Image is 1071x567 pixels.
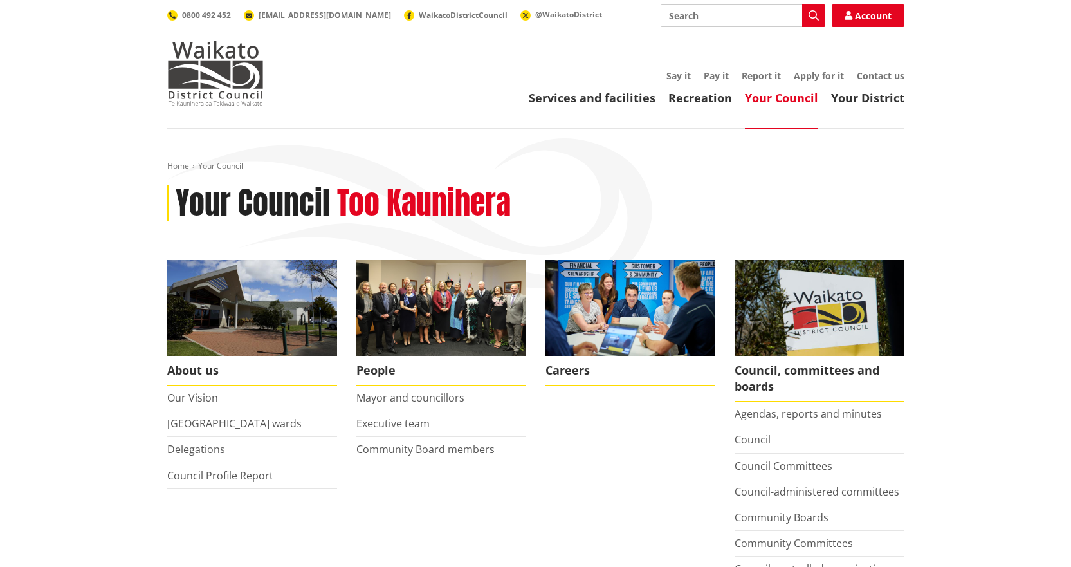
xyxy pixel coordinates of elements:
[735,459,832,473] a: Council Committees
[529,90,655,106] a: Services and facilities
[356,391,464,405] a: Mayor and councillors
[735,485,899,499] a: Council-administered committees
[167,41,264,106] img: Waikato District Council - Te Kaunihera aa Takiwaa o Waikato
[259,10,391,21] span: [EMAIL_ADDRESS][DOMAIN_NAME]
[704,70,729,82] a: Pay it
[742,70,781,82] a: Report it
[167,260,337,356] img: WDC Building 0015
[167,469,273,483] a: Council Profile Report
[735,510,828,525] a: Community Boards
[831,90,904,106] a: Your District
[520,9,602,20] a: @WaikatoDistrict
[794,70,844,82] a: Apply for it
[735,536,853,550] a: Community Committees
[661,4,825,27] input: Search input
[244,10,391,21] a: [EMAIL_ADDRESS][DOMAIN_NAME]
[668,90,732,106] a: Recreation
[535,9,602,20] span: @WaikatoDistrict
[419,10,508,21] span: WaikatoDistrictCouncil
[356,416,430,431] a: Executive team
[735,432,771,447] a: Council
[356,356,526,386] span: People
[545,260,715,356] img: Office staff in meeting - Career page
[735,260,904,402] a: Waikato-District-Council-sign Council, committees and boards
[356,260,526,356] img: 2022 Council
[857,70,904,82] a: Contact us
[167,160,189,171] a: Home
[176,185,330,222] h1: Your Council
[735,356,904,402] span: Council, committees and boards
[545,260,715,386] a: Careers
[337,185,511,222] h2: Too Kaunihera
[167,260,337,386] a: WDC Building 0015 About us
[167,442,225,456] a: Delegations
[167,416,302,431] a: [GEOGRAPHIC_DATA] wards
[735,407,882,421] a: Agendas, reports and minutes
[167,10,231,21] a: 0800 492 452
[167,356,337,386] span: About us
[167,391,218,405] a: Our Vision
[745,90,818,106] a: Your Council
[666,70,691,82] a: Say it
[198,160,243,171] span: Your Council
[356,260,526,386] a: 2022 Council People
[832,4,904,27] a: Account
[356,442,495,456] a: Community Board members
[545,356,715,386] span: Careers
[167,161,904,172] nav: breadcrumb
[404,10,508,21] a: WaikatoDistrictCouncil
[182,10,231,21] span: 0800 492 452
[735,260,904,356] img: Waikato-District-Council-sign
